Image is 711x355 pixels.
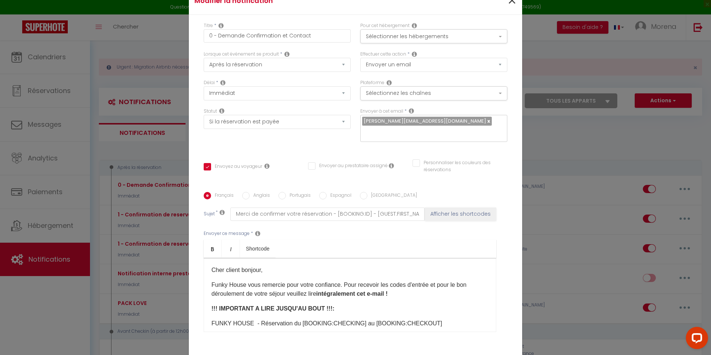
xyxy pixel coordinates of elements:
[204,108,217,115] label: Statut
[357,291,365,297] b: cet
[389,163,394,169] i: Envoyer au prestataire si il est assigné
[219,108,224,114] i: Booking status
[367,192,417,200] label: [GEOGRAPHIC_DATA]
[360,86,507,100] button: Sélectionnez les chaînes
[680,324,711,355] iframe: LiveChat chat widget
[204,79,215,86] label: Délai
[387,80,392,86] i: Action Channel
[360,22,410,29] label: Pour cet hébergement
[222,240,240,258] a: Italic
[412,23,417,29] i: This Rental
[364,117,486,125] span: [PERSON_NAME][EMAIL_ADDRESS][DOMAIN_NAME]
[284,51,290,57] i: Event Occur
[204,240,222,258] a: Bold
[327,192,351,200] label: Espagnol
[220,80,226,86] i: Action Time
[360,79,384,86] label: Plateforme
[250,192,270,200] label: Anglais
[409,108,414,114] i: Recipient
[211,192,234,200] label: Français
[211,281,488,298] p: Funky House vous remercie pour votre confiance. Pour recevoir les codes d'entrée et pour le bon d...
[211,266,488,275] p: Cher client bonjour,
[370,291,372,297] b: -
[425,208,496,221] button: Afficher les shortcodes
[372,291,388,297] b: mail !
[412,51,417,57] i: Action Type
[204,22,213,29] label: Titre
[255,230,260,236] i: Message
[211,319,488,328] p: FUNKY HOUSE ​- Réservation du [BOOKING:CHECKING]​ au [BOOKING:CHECKOUT]​
[360,108,403,115] label: Envoyer à cet email
[204,51,279,58] label: Lorsque cet événement se produit
[204,230,250,237] label: Envoyer ce message
[218,23,224,29] i: Title
[360,29,507,43] button: Sélectionner les hébergements
[240,240,276,258] a: Shortcode
[316,291,355,297] b: intégralement
[286,192,311,200] label: Portugais
[367,291,370,297] b: e
[360,51,406,58] label: Effectuer cette action
[211,305,334,312] strong: !!! IMPORTANT A LIRE JUSQU'AU BOUT !!!:
[220,209,225,215] i: Subject
[264,163,270,169] i: Envoyer au voyageur
[204,210,215,218] label: Sujet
